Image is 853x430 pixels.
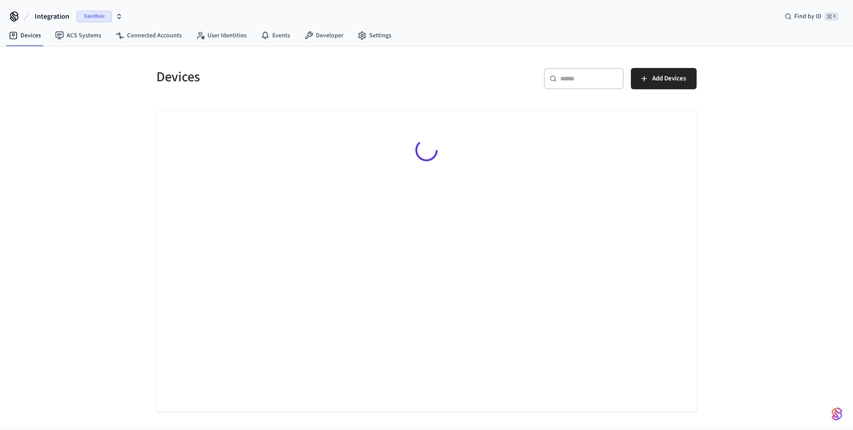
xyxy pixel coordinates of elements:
a: Devices [2,28,48,44]
a: Settings [351,28,399,44]
span: ⌘ K [824,12,839,21]
span: Sandbox [76,11,112,22]
a: Events [254,28,297,44]
img: SeamLogoGradient.69752ec5.svg [832,407,842,421]
div: Find by ID⌘ K [777,8,846,24]
a: Developer [297,28,351,44]
a: User Identities [189,28,254,44]
button: Add Devices [631,68,697,89]
span: Add Devices [652,73,686,84]
h5: Devices [156,68,421,86]
a: ACS Systems [48,28,108,44]
span: Integration [35,11,69,22]
span: Find by ID [794,12,821,21]
a: Connected Accounts [108,28,189,44]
